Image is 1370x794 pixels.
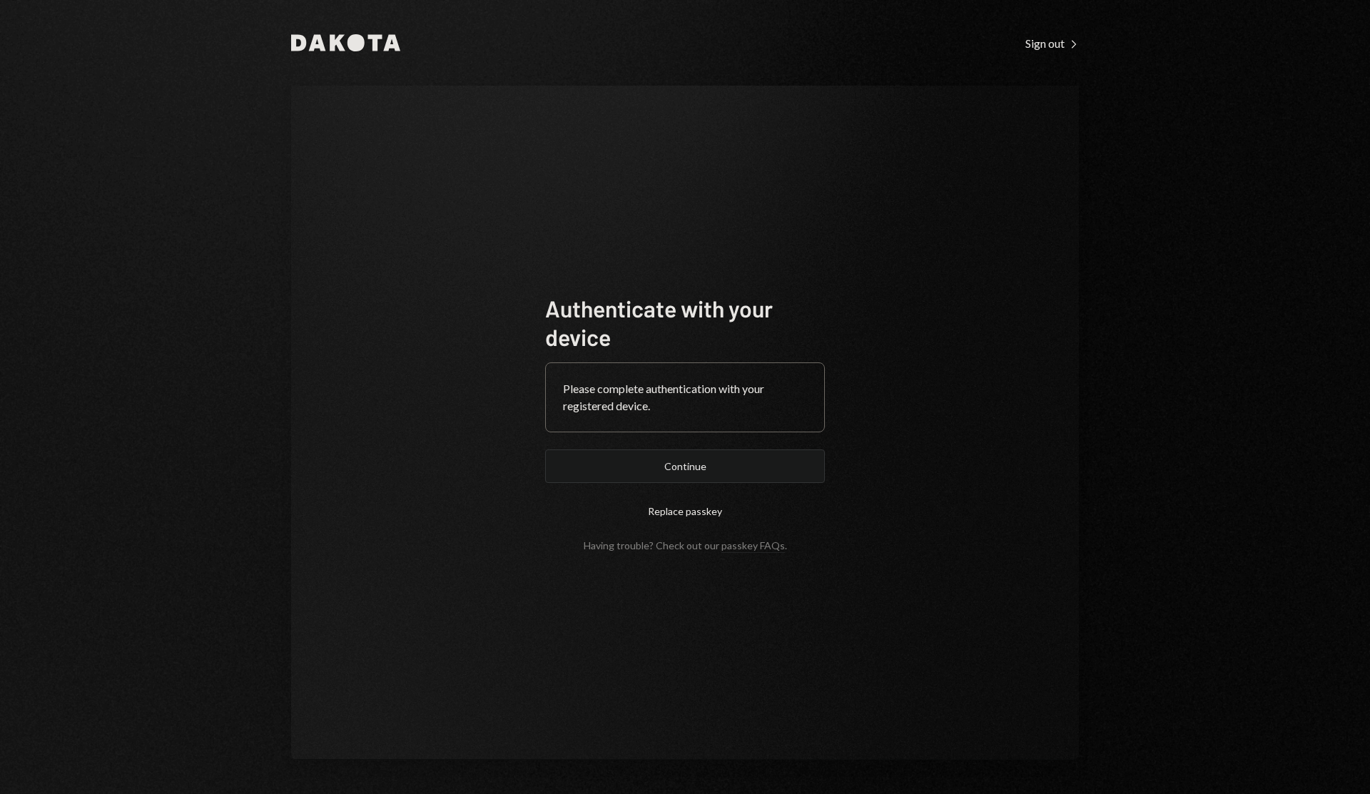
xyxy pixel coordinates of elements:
div: Sign out [1025,36,1079,51]
div: Having trouble? Check out our . [584,539,787,551]
div: Please complete authentication with your registered device. [563,380,807,414]
button: Continue [545,449,825,483]
a: Sign out [1025,35,1079,51]
h1: Authenticate with your device [545,294,825,351]
button: Replace passkey [545,494,825,528]
a: passkey FAQs [721,539,785,553]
